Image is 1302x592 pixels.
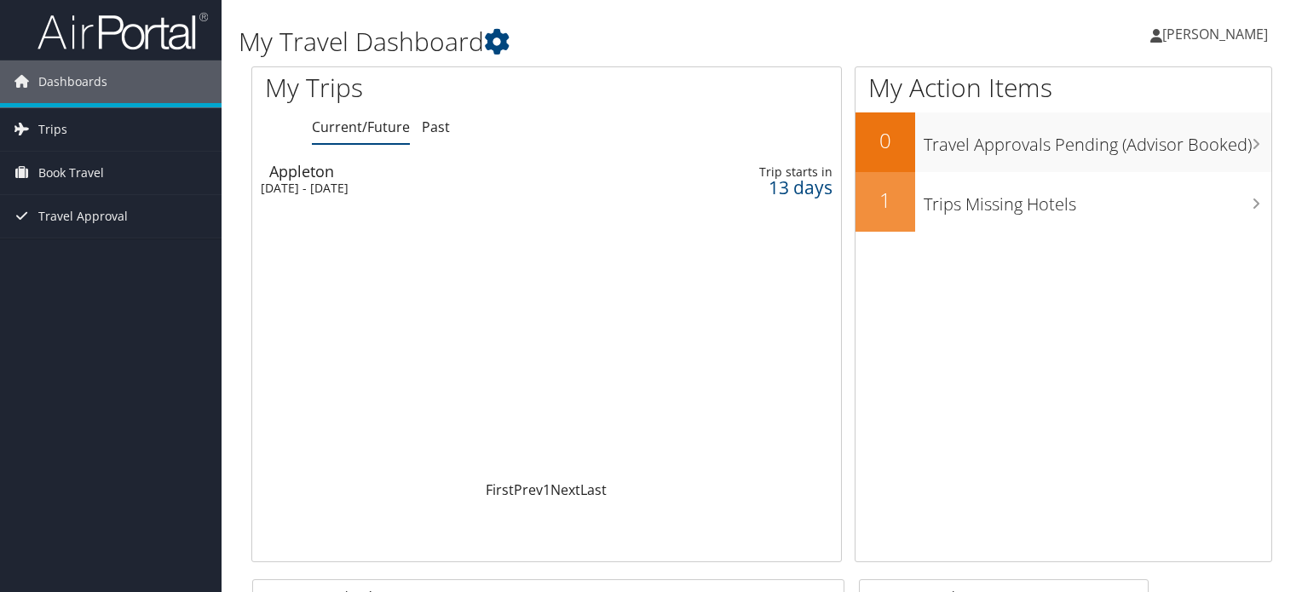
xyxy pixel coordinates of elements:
a: Past [422,118,450,136]
h3: Travel Approvals Pending (Advisor Booked) [924,124,1271,157]
a: 1 [543,480,550,499]
h1: My Action Items [856,70,1271,106]
h3: Trips Missing Hotels [924,184,1271,216]
span: Trips [38,108,67,151]
a: [PERSON_NAME] [1150,9,1285,60]
span: Book Travel [38,152,104,194]
img: airportal-logo.png [37,11,208,51]
a: Next [550,480,580,499]
a: 1Trips Missing Hotels [856,172,1271,232]
a: Last [580,480,607,499]
span: Travel Approval [38,195,128,238]
a: First [486,480,514,499]
div: 13 days [703,180,832,195]
a: Current/Future [312,118,410,136]
span: Dashboards [38,60,107,103]
h1: My Trips [265,70,583,106]
h2: 0 [856,126,915,155]
a: Prev [514,480,543,499]
h2: 1 [856,186,915,215]
div: [DATE] - [DATE] [261,181,633,196]
div: Trip starts in [703,164,832,180]
span: [PERSON_NAME] [1162,25,1268,43]
a: 0Travel Approvals Pending (Advisor Booked) [856,112,1271,172]
h1: My Travel Dashboard [239,24,936,60]
div: Appleton [269,164,642,179]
